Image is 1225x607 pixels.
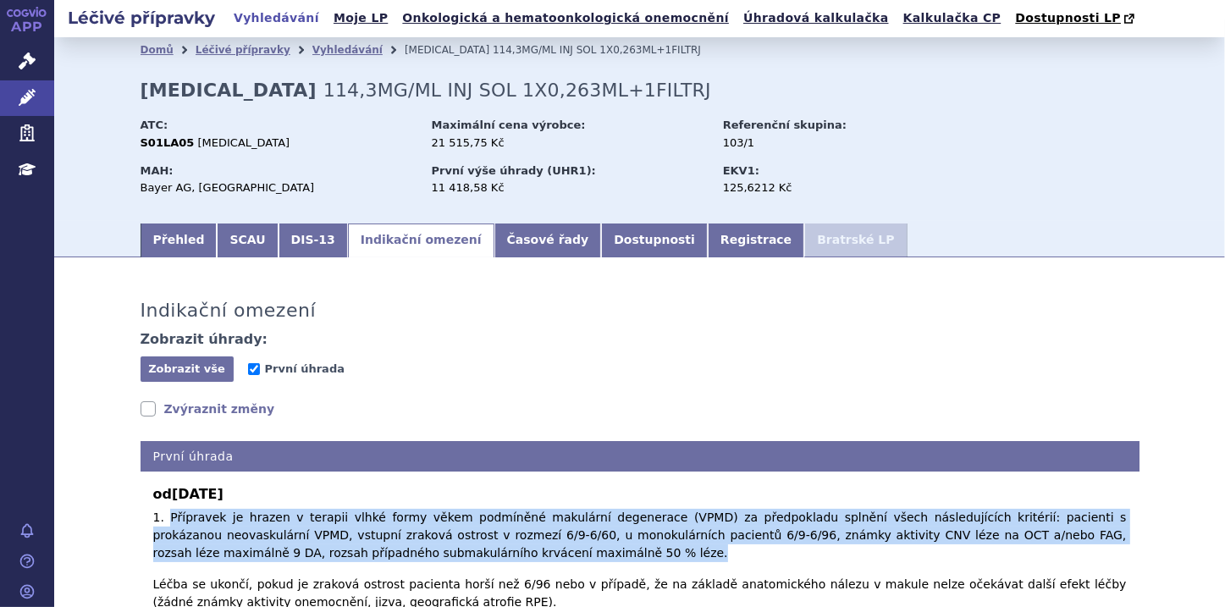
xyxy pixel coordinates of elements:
a: Indikační omezení [348,223,494,257]
strong: [MEDICAL_DATA] [141,80,317,101]
span: [MEDICAL_DATA] [405,44,489,56]
a: Časové řady [494,223,602,257]
a: Domů [141,44,174,56]
a: Vyhledávání [312,44,383,56]
h2: Léčivé přípravky [54,6,229,30]
strong: První výše úhrady (UHR1): [432,164,596,177]
div: 125,6212 Kč [723,180,913,196]
strong: ATC: [141,119,168,131]
h4: První úhrada [141,441,1139,472]
div: 103/1 [723,135,913,151]
a: Moje LP [328,7,393,30]
a: Kalkulačka CP [898,7,1007,30]
a: Přehled [141,223,218,257]
div: Bayer AG, [GEOGRAPHIC_DATA] [141,180,416,196]
div: 21 515,75 Kč [432,135,707,151]
strong: Maximální cena výrobce: [432,119,586,131]
span: [MEDICAL_DATA] [198,136,290,149]
a: Léčivé přípravky [196,44,290,56]
a: Zvýraznit změny [141,400,275,417]
span: Dostupnosti LP [1015,11,1121,25]
div: 11 418,58 Kč [432,180,707,196]
a: Registrace [708,223,804,257]
a: Dostupnosti LP [1010,7,1143,30]
a: SCAU [217,223,278,257]
button: Zobrazit vše [141,356,234,382]
a: Dostupnosti [601,223,708,257]
strong: MAH: [141,164,174,177]
span: První úhrada [265,362,345,375]
h3: Indikační omezení [141,300,317,322]
span: 114,3MG/ML INJ SOL 1X0,263ML+1FILTRJ [493,44,701,56]
span: [DATE] [172,486,223,502]
a: DIS-13 [279,223,348,257]
span: Zobrazit vše [148,362,225,375]
a: Vyhledávání [229,7,324,30]
h4: Zobrazit úhrady: [141,331,268,348]
strong: EKV1: [723,164,759,177]
strong: Referenční skupina: [723,119,847,131]
input: První úhrada [248,363,260,375]
a: Úhradová kalkulačka [738,7,894,30]
b: od [153,484,1127,505]
span: 114,3MG/ML INJ SOL 1X0,263ML+1FILTRJ [323,80,711,101]
strong: S01LA05 [141,136,195,149]
a: Onkologická a hematoonkologická onemocnění [397,7,734,30]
